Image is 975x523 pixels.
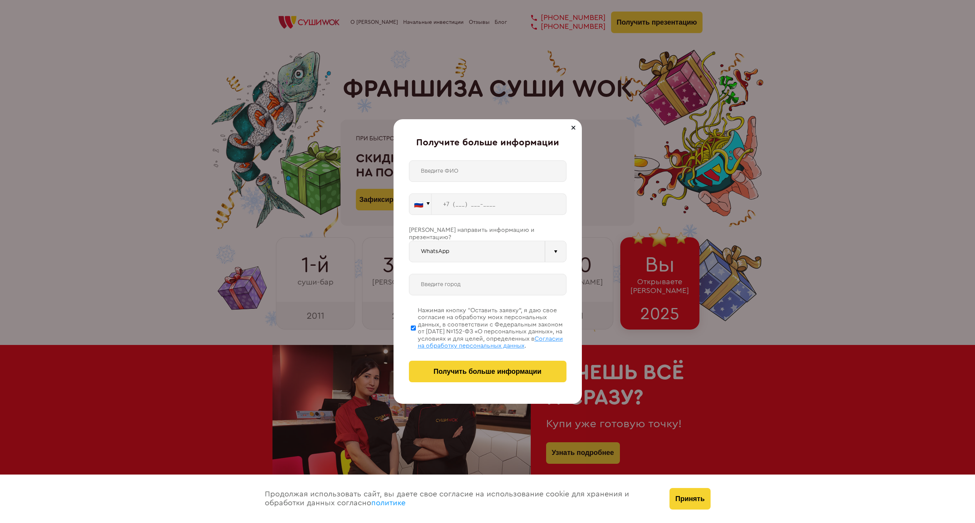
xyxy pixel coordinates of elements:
[409,193,432,215] button: 🇷🇺
[434,368,541,376] span: Получить больше информации
[257,475,662,523] div: Продолжая использовать сайт, вы даете свое согласие на использование cookie для хранения и обрабо...
[418,307,566,349] div: Нажимая кнопку “Оставить заявку”, я даю свое согласие на обработку моих персональных данных, в со...
[409,361,566,382] button: Получить больше информации
[669,488,710,510] button: Принять
[432,193,566,215] input: +7 (___) ___-____
[371,499,405,507] a: политике
[409,227,566,241] div: [PERSON_NAME] направить информацию и презентацию?
[409,138,566,148] div: Получите больше информации
[418,336,563,349] span: Согласии на обработку персональных данных
[409,274,566,295] input: Введите город
[409,160,566,182] input: Введите ФИО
